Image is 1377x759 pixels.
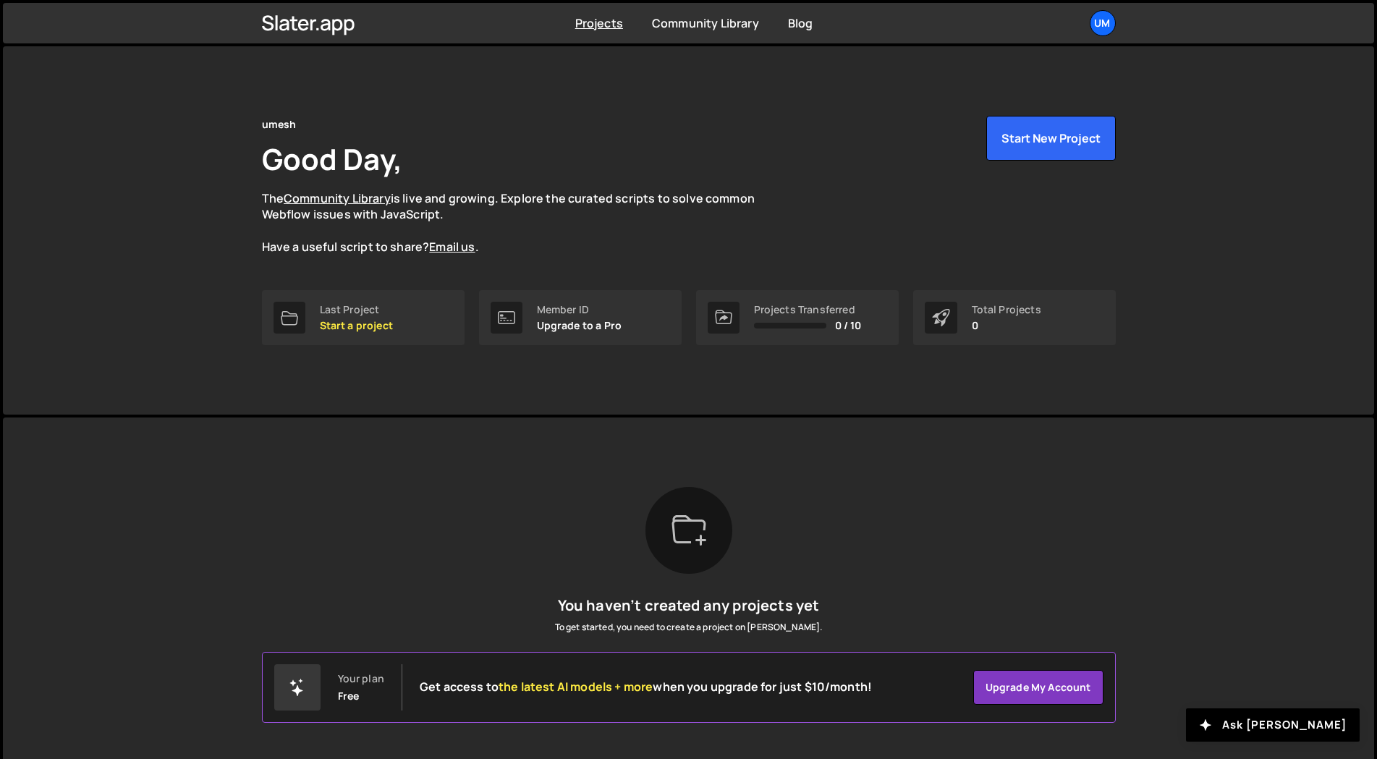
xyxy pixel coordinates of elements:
div: Projects Transferred [754,304,862,315]
p: 0 [972,320,1041,331]
a: Last Project Start a project [262,290,465,345]
div: umesh [262,116,297,133]
p: The is live and growing. Explore the curated scripts to solve common Webflow issues with JavaScri... [262,190,783,255]
h2: Get access to when you upgrade for just $10/month! [420,680,872,694]
a: Blog [788,15,813,31]
button: Ask [PERSON_NAME] [1186,708,1360,742]
div: Your plan [338,673,384,684]
p: Upgrade to a Pro [537,320,622,331]
p: Start a project [320,320,393,331]
button: Start New Project [986,116,1116,161]
a: Upgrade my account [973,670,1103,705]
a: um [1090,10,1116,36]
div: Total Projects [972,304,1041,315]
span: the latest AI models + more [499,679,653,695]
span: 0 / 10 [835,320,862,331]
a: Community Library [652,15,759,31]
h1: Good Day, [262,139,402,179]
div: Last Project [320,304,393,315]
a: Projects [575,15,623,31]
p: To get started, you need to create a project on [PERSON_NAME]. [555,620,823,635]
div: Member ID [537,304,622,315]
a: Community Library [284,190,391,206]
h5: You haven’t created any projects yet [555,597,823,614]
a: Email us [429,239,475,255]
div: Free [338,690,360,702]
